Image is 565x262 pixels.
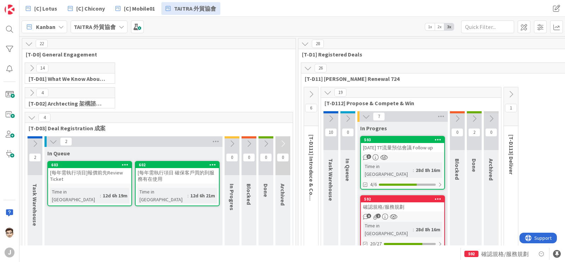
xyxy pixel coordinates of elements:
[425,23,435,30] span: 1x
[308,135,315,212] span: [T-D111] Introduce & Convince
[5,248,14,257] div: J
[361,196,444,202] div: 592
[413,226,414,233] span: :
[5,5,14,14] img: Visit kanbanzone.com
[47,150,70,157] span: In Queue
[243,153,255,162] span: 0
[315,64,327,72] span: 26
[414,226,442,233] div: 28d 8h 16m
[361,137,444,143] div: 593
[461,20,514,33] input: Quick Filter...
[174,4,216,13] span: TAITRA 外貿協會
[47,161,132,206] a: 603[每年需執行項目]報價前先Review TicketTime in [GEOGRAPHIC_DATA]:12d 6h 19m
[342,128,354,137] span: 0
[279,184,286,206] span: Archived
[135,161,220,206] a: 602[每年需執行項目 確保客戶買的到服務有在使用Time in [GEOGRAPHIC_DATA]:12d 6h 21m
[29,125,284,132] span: [T-D03] Deal Registration 成案
[488,159,495,180] span: Archived
[363,222,413,237] div: Time in [GEOGRAPHIC_DATA]
[334,88,346,97] span: 19
[38,113,50,122] span: 4
[260,153,272,162] span: 0
[370,240,382,248] span: 20/27
[376,214,381,218] span: 2
[361,143,444,152] div: [DATE] TT流量預估會議 Follow up
[34,4,57,13] span: [C] Lotus
[444,23,454,30] span: 3x
[100,192,101,200] span: :
[36,40,48,48] span: 22
[414,166,442,174] div: 28d 8h 16m
[325,128,337,137] span: 10
[361,196,444,212] div: 592確認規格/服務規劃
[454,159,461,180] span: Blocked
[413,166,414,174] span: :
[360,125,387,132] span: In Progres
[305,104,317,112] span: 6
[262,184,269,197] span: Done
[29,100,106,107] span: [T-D02] Archtecting 架構諮詢服務
[471,159,478,172] span: Done
[464,251,478,257] div: 592
[26,51,287,58] span: [T-D0] General Engagement
[48,162,131,168] div: 603
[5,228,14,238] img: Sc
[188,192,189,200] span: :
[51,162,131,167] div: 603
[161,2,220,15] a: TAITRA 外貿協會
[468,128,480,137] span: 2
[136,162,219,168] div: 602
[451,128,463,137] span: 0
[138,188,188,203] div: Time in [GEOGRAPHIC_DATA]
[22,2,61,15] a: [C] Lotus
[50,188,100,203] div: Time in [GEOGRAPHIC_DATA]
[139,162,219,167] div: 602
[48,162,131,184] div: 603[每年需執行項目]報價前先Review Ticket
[325,100,492,107] span: [T-D112] Propose & Compete & Win
[373,112,385,121] span: 7
[312,40,324,48] span: 28
[31,184,38,226] span: Task Warehouse
[189,192,217,200] div: 12d 6h 21m
[64,2,109,15] a: [C] Chicony
[228,184,236,210] span: In Progres
[29,75,106,82] span: [T-D01] What We Know About Each Other 互相瞭解
[363,162,413,178] div: Time in [GEOGRAPHIC_DATA]
[36,23,55,31] span: Kanban
[505,104,517,112] span: 1
[29,153,41,162] span: 2
[48,168,131,184] div: [每年需執行項目]報價前先Review Ticket
[361,137,444,152] div: 593[DATE] TT流量預估會議 Follow up
[15,1,32,10] span: Support
[364,137,444,142] div: 593
[370,181,377,188] span: 4/6
[367,214,371,218] span: 8
[327,159,334,201] span: Task Warehouse
[136,168,219,184] div: [每年需執行項目 確保客戶買的到服務有在使用
[36,89,48,97] span: 4
[277,153,289,162] span: 0
[481,250,529,258] span: 確認規格/服務規劃
[360,136,445,190] a: 593[DATE] TT流量預估會議 Follow upTime in [GEOGRAPHIC_DATA]:28d 8h 16m4/6
[508,135,515,174] span: [T-D113] Deliver
[367,154,371,159] span: 3
[124,4,155,13] span: [C] Mobile01
[111,2,159,15] a: [C] Mobile01
[60,137,72,146] span: 2
[74,23,116,30] b: TAITRA 外貿協會
[101,192,129,200] div: 12d 6h 19m
[344,159,351,181] span: In Queue
[36,64,48,72] span: 14
[76,4,105,13] span: [C] Chicony
[361,202,444,212] div: 確認規格/服務規劃
[485,128,497,137] span: 0
[245,184,252,205] span: Blocked
[226,153,238,162] span: 0
[360,195,445,249] a: 592確認規格/服務規劃Time in [GEOGRAPHIC_DATA]:28d 8h 16m20/27
[435,23,444,30] span: 2x
[364,197,444,202] div: 592
[136,162,219,184] div: 602[每年需執行項目 確保客戶買的到服務有在使用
